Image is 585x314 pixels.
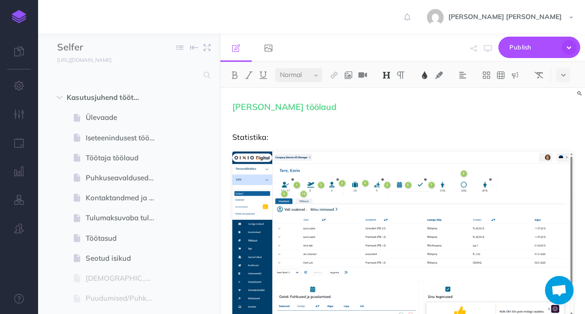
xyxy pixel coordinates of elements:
[232,131,573,143] p: Statistika:
[496,71,505,79] img: Create table button
[57,40,169,55] input: Documentation Name
[344,71,353,79] img: Add image button
[358,71,367,79] img: Add video button
[427,9,444,26] img: 0bf3c2874891d965dab3c1b08e631cda.jpg
[230,71,239,79] img: Bold button
[232,101,337,112] span: [PERSON_NAME] töölaud
[535,71,543,79] img: Clear styles button
[57,67,198,84] input: Search
[245,71,253,79] img: Italic button
[420,71,429,79] img: Text color button
[435,71,443,79] img: Text background color button
[509,40,557,55] span: Publish
[458,71,467,79] img: Alignment dropdown menu button
[12,10,26,23] img: logo-mark.svg
[444,12,566,21] span: [PERSON_NAME] [PERSON_NAME]
[259,71,268,79] img: Underline button
[382,71,391,79] img: Headings dropdown button
[38,55,121,64] a: [URL][DOMAIN_NAME]
[86,212,163,224] span: Tulumaksuvaba tulu avaldus
[86,273,163,284] span: [DEMOGRAPHIC_DATA]-archive
[545,276,574,304] div: Open chat
[86,152,163,164] span: Töötaja töölaud
[397,71,405,79] img: Paragraph button
[511,71,519,79] img: Callout dropdown menu button
[67,92,151,103] span: Kasutusjuhend töötajale
[86,192,163,204] span: Kontaktandmed ja nende muutmine
[86,132,163,144] span: Iseteenindusest töötajale
[86,172,163,184] span: Puhkuseavaldused Iseteeninduses
[57,57,111,63] small: [URL][DOMAIN_NAME]
[498,37,580,58] button: Publish
[86,253,163,264] span: Seotud isikud
[86,233,163,244] span: Töötasud
[86,112,163,123] span: Ülevaade
[330,71,338,79] img: Link button
[86,293,163,304] span: Puudumised/Puhkused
